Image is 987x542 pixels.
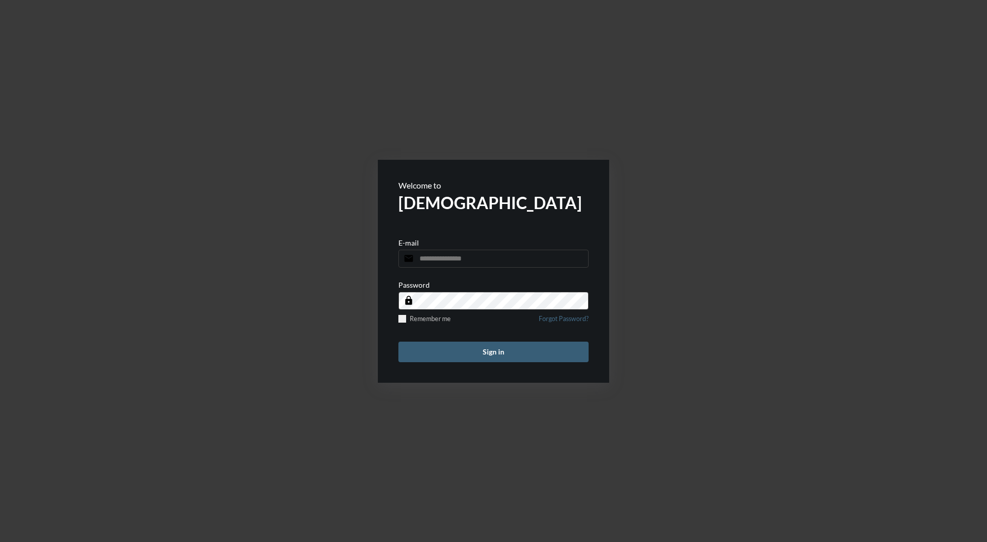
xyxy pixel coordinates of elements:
p: E-mail [398,238,419,247]
button: Sign in [398,342,589,362]
a: Forgot Password? [539,315,589,329]
p: Welcome to [398,180,589,190]
h2: [DEMOGRAPHIC_DATA] [398,193,589,213]
label: Remember me [398,315,451,323]
p: Password [398,281,430,289]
